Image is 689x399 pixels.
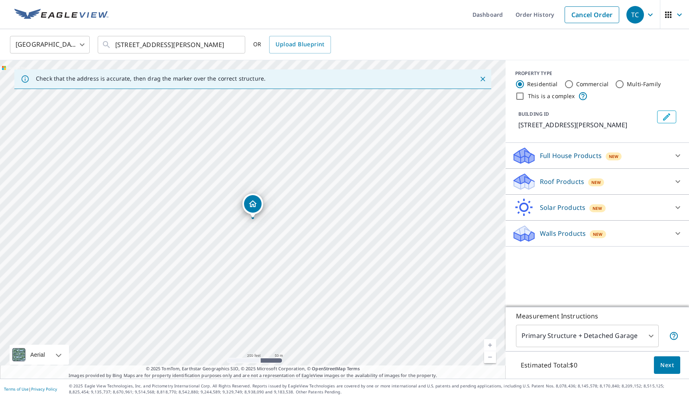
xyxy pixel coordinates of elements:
[576,80,609,88] label: Commercial
[518,120,654,130] p: [STREET_ADDRESS][PERSON_NAME]
[669,331,679,341] span: Your report will include the primary structure and a detached garage if one exists.
[540,229,586,238] p: Walls Products
[4,386,29,392] a: Terms of Use
[593,231,602,237] span: New
[69,383,685,395] p: © 2025 Eagle View Technologies, Inc. and Pictometry International Corp. All Rights Reserved. Repo...
[591,179,601,186] span: New
[36,75,266,82] p: Check that the address is accurate, then drag the marker over the correct structure.
[14,9,108,21] img: EV Logo
[512,146,683,165] div: Full House ProductsNew
[540,151,602,160] p: Full House Products
[512,198,683,217] div: Solar ProductsNew
[627,80,661,88] label: Multi-Family
[484,351,496,363] a: Current Level 17, Zoom Out
[626,6,644,24] div: TC
[253,36,331,53] div: OR
[269,36,331,53] a: Upload Blueprint
[347,365,360,371] a: Terms
[242,194,263,218] div: Dropped pin, building 1, Residential property, 600 Jacobs St Hammonton, NJ 08037
[4,387,57,391] p: |
[115,34,229,56] input: Search by address or latitude-longitude
[146,365,360,372] span: © 2025 TomTom, Earthstar Geographics SIO, © 2025 Microsoft Corporation, ©
[512,172,683,191] div: Roof ProductsNew
[565,6,619,23] a: Cancel Order
[515,70,679,77] div: PROPERTY TYPE
[657,111,676,123] button: Edit building 1
[593,205,602,211] span: New
[512,224,683,243] div: Walls ProductsNew
[10,34,90,56] div: [GEOGRAPHIC_DATA]
[540,177,584,186] p: Roof Products
[28,345,47,365] div: Aerial
[660,360,674,370] span: Next
[654,356,680,374] button: Next
[31,386,57,392] a: Privacy Policy
[527,80,558,88] label: Residential
[518,111,549,117] p: BUILDING ID
[609,153,618,160] span: New
[276,40,324,49] span: Upload Blueprint
[516,311,679,321] p: Measurement Instructions
[312,365,345,371] a: OpenStreetMap
[540,203,585,212] p: Solar Products
[10,345,69,365] div: Aerial
[484,339,496,351] a: Current Level 17, Zoom In
[478,74,488,84] button: Close
[516,325,659,347] div: Primary Structure + Detached Garage
[528,92,575,100] label: This is a complex
[514,356,584,374] p: Estimated Total: $0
